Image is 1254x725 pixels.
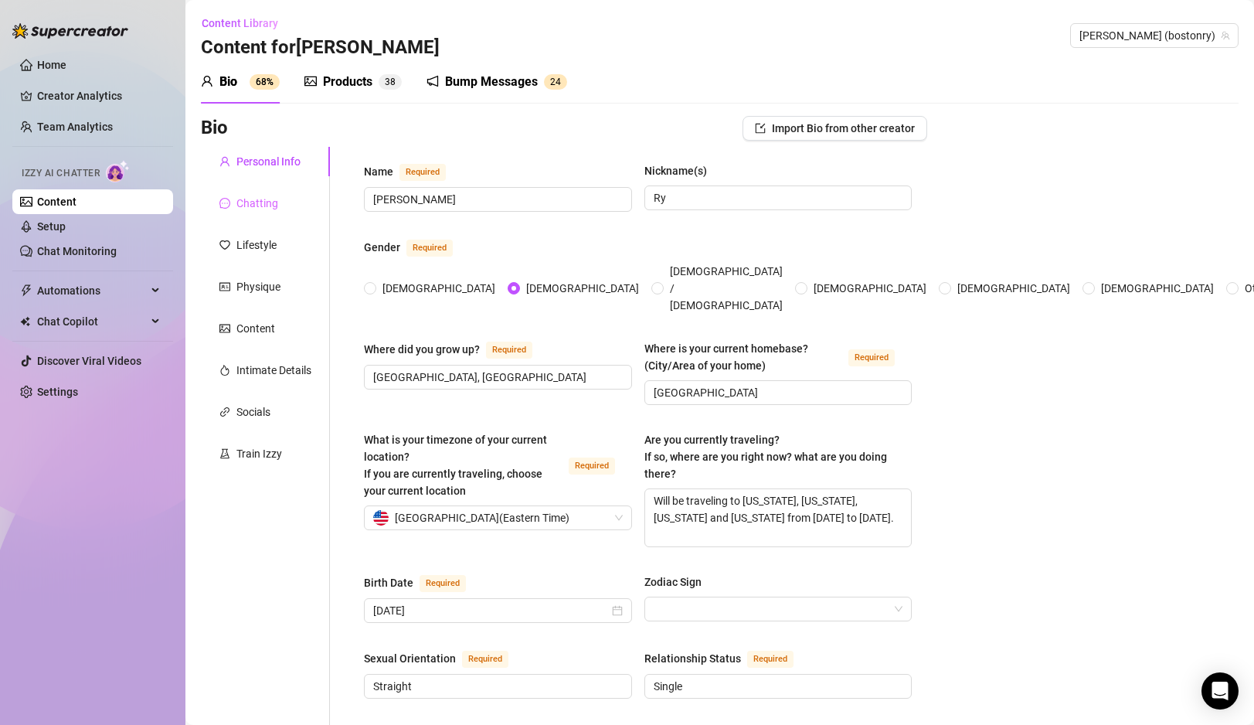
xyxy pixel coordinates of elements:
span: [DEMOGRAPHIC_DATA] [376,280,501,297]
span: link [219,407,230,417]
a: Team Analytics [37,121,113,133]
span: user [219,156,230,167]
div: Relationship Status [644,650,741,667]
span: idcard [219,281,230,292]
input: Name [373,191,620,208]
span: 2 [550,77,556,87]
div: Bio [219,73,237,91]
span: 3 [385,77,390,87]
label: Gender [364,238,470,257]
span: Are you currently traveling? If so, where are you right now? what are you doing there? [644,434,887,480]
span: Required [399,164,446,181]
sup: 68% [250,74,280,90]
div: Physique [236,278,280,295]
div: Gender [364,239,400,256]
input: Nickname(s) [654,189,900,206]
img: AI Chatter [106,160,130,182]
span: Required [406,240,453,257]
span: [DEMOGRAPHIC_DATA] [807,280,933,297]
span: Content Library [202,17,278,29]
a: Discover Viral Videos [37,355,141,367]
span: 8 [390,77,396,87]
span: What is your timezone of your current location? If you are currently traveling, choose your curre... [364,434,547,497]
span: [DEMOGRAPHIC_DATA] [520,280,645,297]
span: picture [304,75,317,87]
span: Required [462,651,508,668]
div: Lifestyle [236,237,277,254]
div: Products [323,73,372,91]
a: Chat Monitoring [37,245,117,257]
textarea: Will be traveling to [US_STATE], [US_STATE], [US_STATE] and [US_STATE] from [DATE] to [DATE]. [645,489,912,546]
label: Where did you grow up? [364,340,549,359]
span: heart [219,240,230,250]
div: Intimate Details [236,362,311,379]
sup: 24 [544,74,567,90]
span: Chat Copilot [37,309,147,334]
div: Birth Date [364,574,413,591]
input: Where did you grow up? [373,369,620,386]
span: fire [219,365,230,376]
span: picture [219,323,230,334]
a: Settings [37,386,78,398]
div: Open Intercom Messenger [1201,672,1239,710]
input: Where is your current homebase? (City/Area of your home) [654,384,900,401]
label: Nickname(s) [644,162,718,179]
div: Content [236,320,275,337]
a: Content [37,196,76,208]
span: message [219,198,230,209]
a: Creator Analytics [37,83,161,108]
span: Required [486,342,532,359]
div: Chatting [236,195,278,212]
span: Required [569,458,615,475]
div: Personal Info [236,153,301,170]
div: Nickname(s) [644,162,707,179]
label: Relationship Status [644,649,811,668]
button: Content Library [201,11,291,36]
span: [GEOGRAPHIC_DATA] ( Eastern Time ) [395,506,569,529]
sup: 38 [379,74,402,90]
span: team [1221,31,1230,40]
span: [DEMOGRAPHIC_DATA] [951,280,1076,297]
label: Sexual Orientation [364,649,525,668]
div: Name [364,163,393,180]
div: Zodiac Sign [644,574,702,591]
span: thunderbolt [20,284,32,297]
span: Ryan (bostonry) [1079,24,1229,47]
span: [DEMOGRAPHIC_DATA] / [DEMOGRAPHIC_DATA] [664,263,789,314]
span: Required [747,651,794,668]
div: Where is your current homebase? (City/Area of your home) [644,340,843,374]
span: [DEMOGRAPHIC_DATA] [1095,280,1220,297]
div: Where did you grow up? [364,341,480,358]
span: Required [848,349,895,366]
span: import [755,123,766,134]
span: Automations [37,278,147,303]
label: Zodiac Sign [644,574,712,591]
span: experiment [219,448,230,459]
input: Sexual Orientation [373,678,620,695]
input: Relationship Status [654,678,900,695]
span: user [201,75,213,87]
span: Import Bio from other creator [772,122,915,134]
img: logo-BBDzfeDw.svg [12,23,128,39]
a: Setup [37,220,66,233]
span: Izzy AI Chatter [22,166,100,181]
h3: Content for [PERSON_NAME] [201,36,440,60]
button: Import Bio from other creator [743,116,927,141]
h3: Bio [201,116,228,141]
label: Name [364,162,463,181]
span: Required [420,575,466,592]
label: Birth Date [364,574,483,592]
label: Where is your current homebase? (City/Area of your home) [644,340,912,374]
div: Bump Messages [445,73,538,91]
img: us [373,510,389,526]
span: 4 [556,77,561,87]
div: Sexual Orientation [364,650,456,667]
div: Train Izzy [236,445,282,462]
a: Home [37,59,66,71]
div: Socials [236,403,270,420]
span: notification [426,75,439,87]
input: Birth Date [373,602,609,619]
img: Chat Copilot [20,316,30,327]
